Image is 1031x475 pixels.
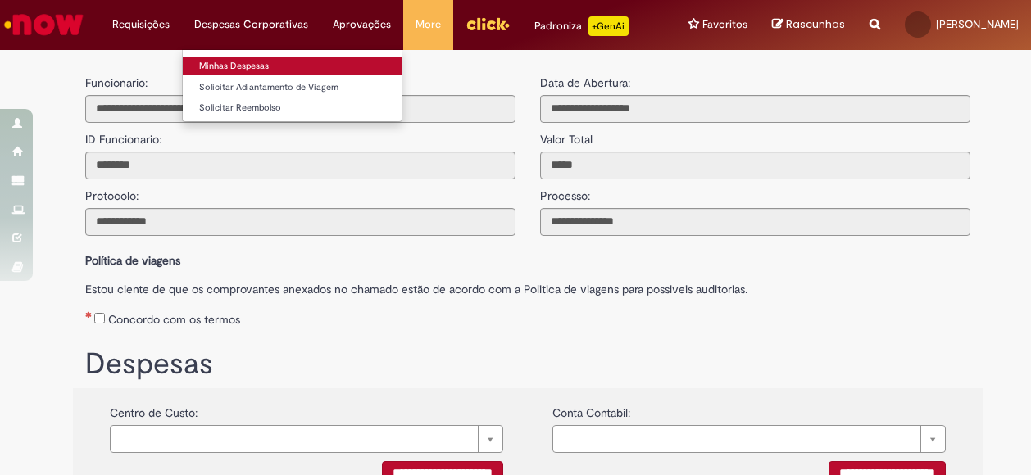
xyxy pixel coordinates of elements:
[112,16,170,33] span: Requisições
[540,123,593,147] label: Valor Total
[85,179,139,204] label: Protocolo:
[110,425,503,453] a: Limpar campo {0}
[552,425,946,453] a: Limpar campo {0}
[540,75,630,91] label: Data de Abertura:
[540,179,590,204] label: Processo:
[110,396,198,421] label: Centro de Custo:
[333,16,391,33] span: Aprovações
[936,17,1019,31] span: [PERSON_NAME]
[85,348,970,381] h1: Despesas
[183,57,402,75] a: Minhas Despesas
[416,16,441,33] span: More
[85,75,148,91] label: Funcionario:
[194,16,308,33] span: Despesas Corporativas
[183,79,402,97] a: Solicitar Adiantamento de Viagem
[702,16,747,33] span: Favoritos
[552,396,630,421] label: Conta Contabil:
[534,16,629,36] div: Padroniza
[772,17,845,33] a: Rascunhos
[466,11,510,36] img: click_logo_yellow_360x200.png
[85,123,161,147] label: ID Funcionario:
[85,253,180,268] b: Política de viagens
[183,99,402,117] a: Solicitar Reembolso
[182,49,402,122] ul: Despesas Corporativas
[786,16,845,32] span: Rascunhos
[588,16,629,36] p: +GenAi
[2,8,86,41] img: ServiceNow
[85,273,970,297] label: Estou ciente de que os comprovantes anexados no chamado estão de acordo com a Politica de viagens...
[108,311,240,328] label: Concordo com os termos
